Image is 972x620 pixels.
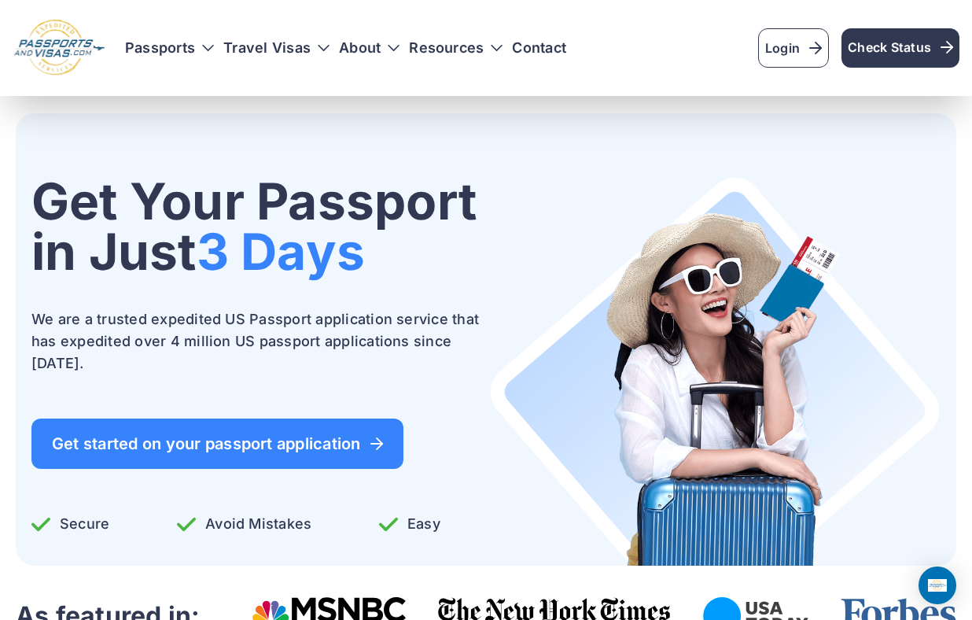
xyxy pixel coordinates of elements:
[765,39,822,57] span: Login
[197,221,365,282] span: 3 Days
[31,308,483,375] p: We are a trusted expedited US Passport application service that has expedited over 4 million US p...
[31,419,403,469] a: Get started on your passport application
[31,513,109,535] p: Secure
[125,40,214,56] h3: Passports
[919,566,956,604] div: Open Intercom Messenger
[177,513,311,535] p: Avoid Mistakes
[52,436,383,452] span: Get started on your passport application
[848,38,953,57] span: Check Status
[758,28,829,68] a: Login
[512,40,566,56] a: Contact
[339,40,381,56] a: About
[409,40,503,56] h3: Resources
[223,40,330,56] h3: Travel Visas
[13,19,106,77] img: Logo
[841,28,959,68] a: Check Status
[31,176,483,277] h1: Get Your Passport in Just
[379,513,440,535] p: Easy
[489,176,941,566] img: Where can I get a Passport Near Me?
